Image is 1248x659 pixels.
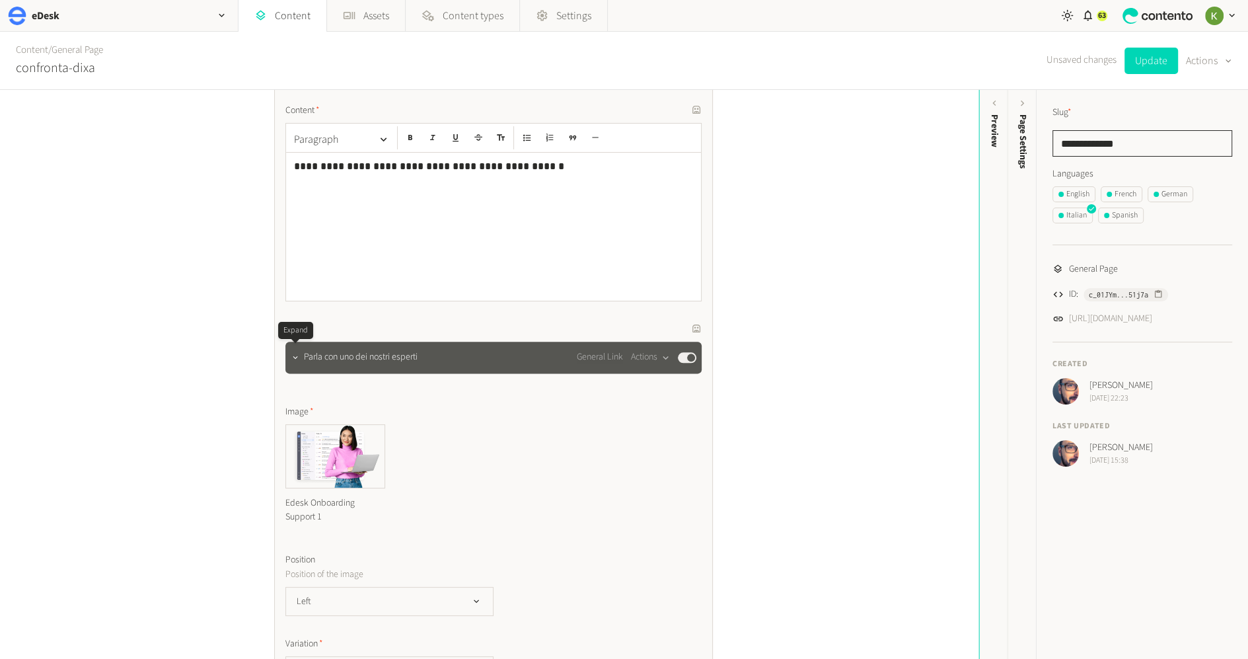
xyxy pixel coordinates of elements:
button: Italian [1052,208,1093,223]
button: Paragraph [289,126,394,153]
button: Update [1124,48,1178,74]
span: Position [285,553,315,567]
span: [PERSON_NAME] [1089,441,1153,455]
img: eDesk [8,7,26,25]
div: Spanish [1104,210,1138,221]
span: 63 [1098,10,1106,22]
span: [DATE] 15:38 [1089,455,1153,467]
label: Languages [1052,167,1232,181]
span: Content [285,104,320,118]
img: Edesk Onboarding Support 1 [286,425,385,488]
span: [PERSON_NAME] [1089,379,1153,393]
span: c_01JYm...51j7a [1089,289,1148,301]
a: Content [16,43,48,57]
h2: confronta-dixa [16,58,95,78]
button: Actions [1186,48,1232,74]
div: Expand [278,322,313,339]
span: Page Settings [1016,114,1030,169]
button: German [1148,186,1193,202]
img: Josh Angell [1052,440,1079,467]
div: English [1058,188,1089,200]
label: Slug [1052,106,1072,120]
button: Actions [631,350,670,366]
button: English [1052,186,1095,202]
span: Settings [556,8,591,24]
div: German [1154,188,1187,200]
p: Position of the image [285,567,586,582]
span: General Link [577,350,623,364]
span: / [48,43,52,57]
button: Spanish [1098,208,1144,223]
h2: eDesk [32,8,59,24]
span: ID: [1069,288,1078,301]
span: Parla con uno dei nostri esperti [304,350,418,364]
h4: Created [1052,358,1232,370]
img: Keelin Terry [1205,7,1224,25]
h4: Last updated [1052,420,1232,432]
span: Image [285,405,314,419]
span: Variation [285,637,323,651]
div: Italian [1058,210,1087,221]
span: [DATE] 22:23 [1089,393,1153,405]
div: French [1107,188,1136,200]
span: General Page [1069,262,1118,276]
span: Content types [443,8,503,24]
button: Left [285,587,494,616]
img: Josh Angell [1052,378,1079,405]
button: French [1101,186,1142,202]
button: c_01JYm...51j7a [1083,288,1168,301]
a: General Page [52,43,103,57]
div: Preview [987,114,1001,147]
span: Unsaved changes [1046,53,1117,68]
a: [URL][DOMAIN_NAME] [1069,312,1152,326]
div: Edesk Onboarding Support 1 [285,488,386,532]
